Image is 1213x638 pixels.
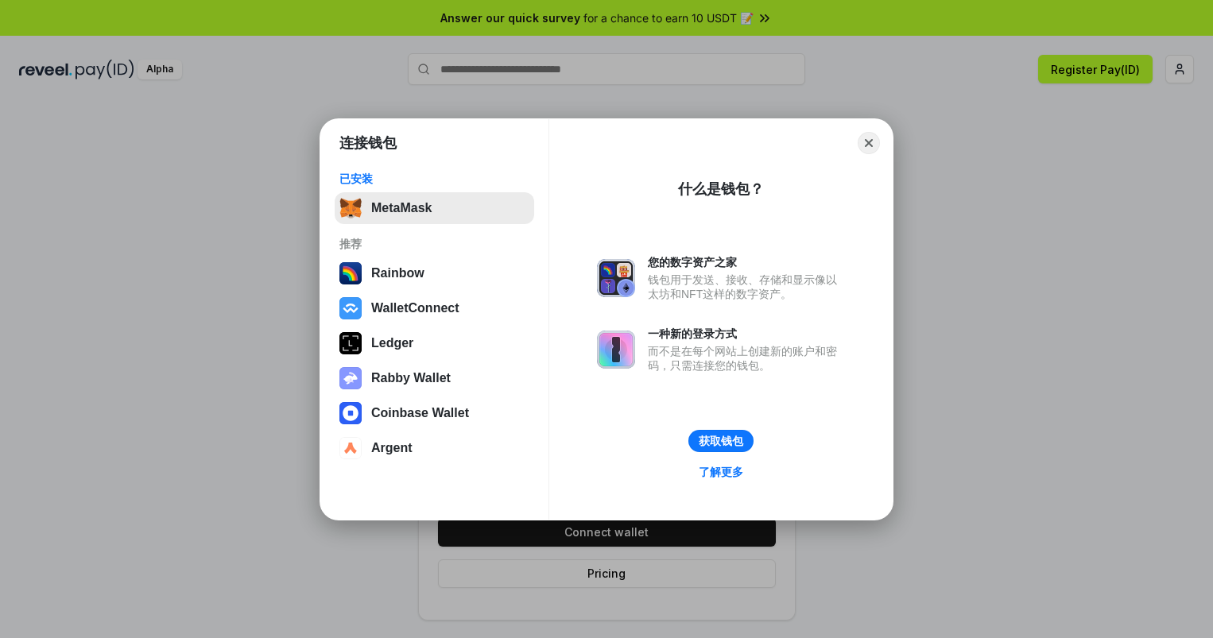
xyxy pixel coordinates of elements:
button: Coinbase Wallet [335,397,534,429]
img: svg+xml,%3Csvg%20width%3D%2228%22%20height%3D%2228%22%20viewBox%3D%220%200%2028%2028%22%20fill%3D... [339,437,362,459]
button: Argent [335,432,534,464]
img: svg+xml,%3Csvg%20width%3D%22120%22%20height%3D%22120%22%20viewBox%3D%220%200%20120%20120%22%20fil... [339,262,362,284]
div: Ledger [371,336,413,350]
div: 钱包用于发送、接收、存储和显示像以太坊和NFT这样的数字资产。 [648,273,845,301]
button: Close [858,132,880,154]
a: 了解更多 [689,462,753,482]
div: WalletConnect [371,301,459,315]
img: svg+xml,%3Csvg%20xmlns%3D%22http%3A%2F%2Fwww.w3.org%2F2000%2Fsvg%22%20fill%3D%22none%22%20viewBox... [339,367,362,389]
div: 推荐 [339,237,529,251]
button: Ledger [335,327,534,359]
img: svg+xml,%3Csvg%20width%3D%2228%22%20height%3D%2228%22%20viewBox%3D%220%200%2028%2028%22%20fill%3D... [339,297,362,319]
div: 获取钱包 [699,434,743,448]
div: Argent [371,441,413,455]
img: svg+xml,%3Csvg%20xmlns%3D%22http%3A%2F%2Fwww.w3.org%2F2000%2Fsvg%22%20width%3D%2228%22%20height%3... [339,332,362,354]
div: 而不是在每个网站上创建新的账户和密码，只需连接您的钱包。 [648,344,845,373]
div: 已安装 [339,172,529,186]
img: svg+xml,%3Csvg%20width%3D%2228%22%20height%3D%2228%22%20viewBox%3D%220%200%2028%2028%22%20fill%3D... [339,402,362,424]
button: Rabby Wallet [335,362,534,394]
div: 什么是钱包？ [678,180,764,199]
div: 一种新的登录方式 [648,327,845,341]
div: 了解更多 [699,465,743,479]
button: MetaMask [335,192,534,224]
div: MetaMask [371,201,432,215]
button: 获取钱包 [688,430,754,452]
div: 您的数字资产之家 [648,255,845,269]
h1: 连接钱包 [339,133,397,153]
button: Rainbow [335,257,534,289]
img: svg+xml,%3Csvg%20fill%3D%22none%22%20height%3D%2233%22%20viewBox%3D%220%200%2035%2033%22%20width%... [339,197,362,219]
button: WalletConnect [335,292,534,324]
div: Rainbow [371,266,424,280]
img: svg+xml,%3Csvg%20xmlns%3D%22http%3A%2F%2Fwww.w3.org%2F2000%2Fsvg%22%20fill%3D%22none%22%20viewBox... [597,259,635,297]
div: Coinbase Wallet [371,406,469,420]
img: svg+xml,%3Csvg%20xmlns%3D%22http%3A%2F%2Fwww.w3.org%2F2000%2Fsvg%22%20fill%3D%22none%22%20viewBox... [597,331,635,369]
div: Rabby Wallet [371,371,451,385]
